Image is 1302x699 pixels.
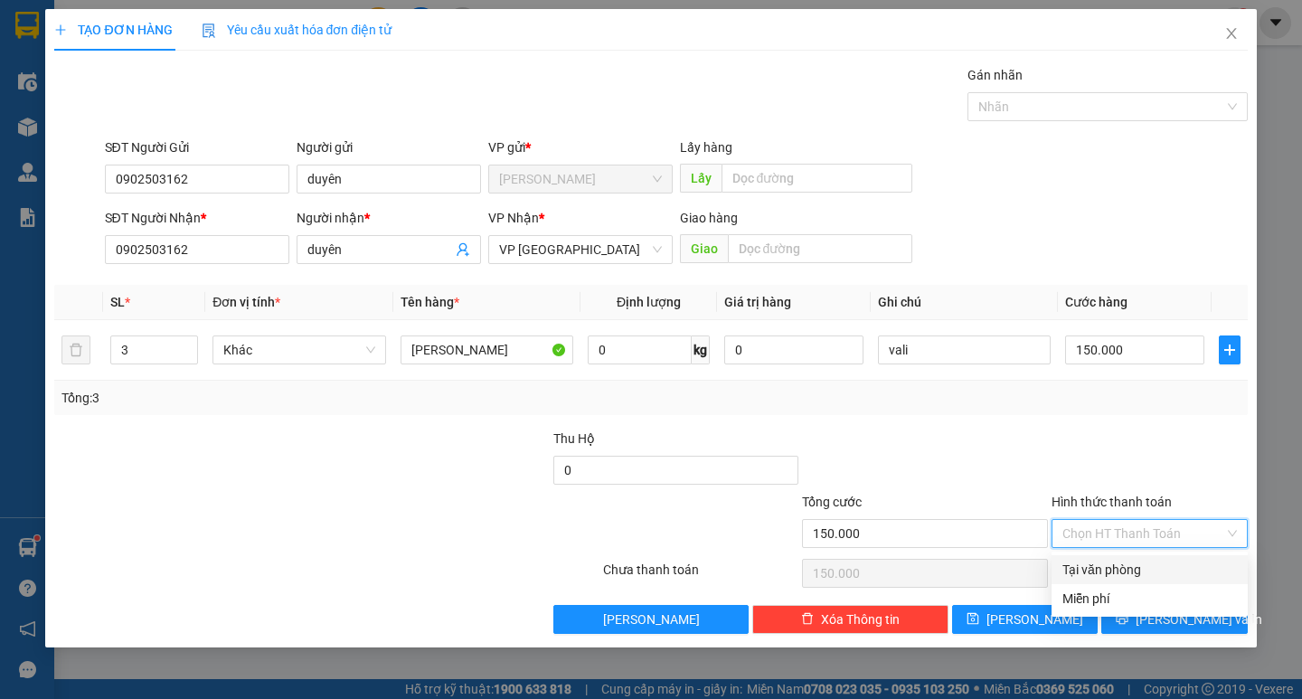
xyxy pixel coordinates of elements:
button: Close [1206,9,1257,60]
span: Tổng cước [802,495,862,509]
span: VP Phan Thiết [499,165,662,193]
span: [PERSON_NAME] và In [1136,609,1262,629]
span: down [183,352,193,363]
span: plus [1220,343,1240,357]
input: Dọc đường [722,164,912,193]
span: TẠO ĐƠN HÀNG [54,23,172,37]
div: Gửi: [PERSON_NAME] [14,106,149,144]
span: close [1224,26,1239,41]
div: VP gửi [488,137,673,157]
div: Tổng: 3 [61,388,504,408]
input: Ghi Chú [878,335,1051,364]
span: Increase Value [177,336,197,350]
button: plus [1219,335,1241,364]
span: Thu Hộ [553,431,595,446]
th: Ghi chú [871,285,1058,320]
button: delete [61,335,90,364]
span: delete [801,612,814,627]
span: Lấy hàng [680,140,732,155]
div: Chưa thanh toán [601,560,801,591]
span: VP Nhận [488,211,539,225]
span: printer [1116,612,1128,627]
span: Khác [223,336,374,364]
span: Giá trị hàng [724,295,791,309]
span: plus [54,24,67,36]
span: VP Đà Lạt [499,236,662,263]
span: Đơn vị tính [212,295,280,309]
span: Tên hàng [401,295,459,309]
button: save[PERSON_NAME] [952,605,1098,634]
span: SL [110,295,125,309]
button: deleteXóa Thông tin [752,605,948,634]
span: Định lượng [617,295,681,309]
label: Hình thức thanh toán [1052,495,1172,509]
span: [PERSON_NAME] [986,609,1083,629]
button: [PERSON_NAME] [553,605,750,634]
div: Người gửi [297,137,481,157]
span: [PERSON_NAME] [603,609,700,629]
div: Tại văn phòng [1062,560,1237,580]
input: VD: Bàn, Ghế [401,335,573,364]
div: SĐT Người Nhận [105,208,289,228]
span: Yêu cầu xuất hóa đơn điện tử [202,23,392,37]
span: Cước hàng [1065,295,1127,309]
div: Miễn phí [1062,589,1237,609]
span: user-add [456,242,470,257]
span: up [183,339,193,350]
input: 0 [724,335,863,364]
div: Nhận: VP [GEOGRAPHIC_DATA] [158,106,325,144]
span: Lấy [680,164,722,193]
span: kg [692,335,710,364]
span: Decrease Value [177,350,197,364]
input: Dọc đường [728,234,912,263]
text: PTT2508110046 [102,76,237,96]
div: SĐT Người Gửi [105,137,289,157]
span: Xóa Thông tin [821,609,900,629]
div: Người nhận [297,208,481,228]
label: Gán nhãn [967,68,1023,82]
span: Giao [680,234,728,263]
span: Giao hàng [680,211,738,225]
button: printer[PERSON_NAME] và In [1101,605,1247,634]
span: save [967,612,979,627]
img: icon [202,24,216,38]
